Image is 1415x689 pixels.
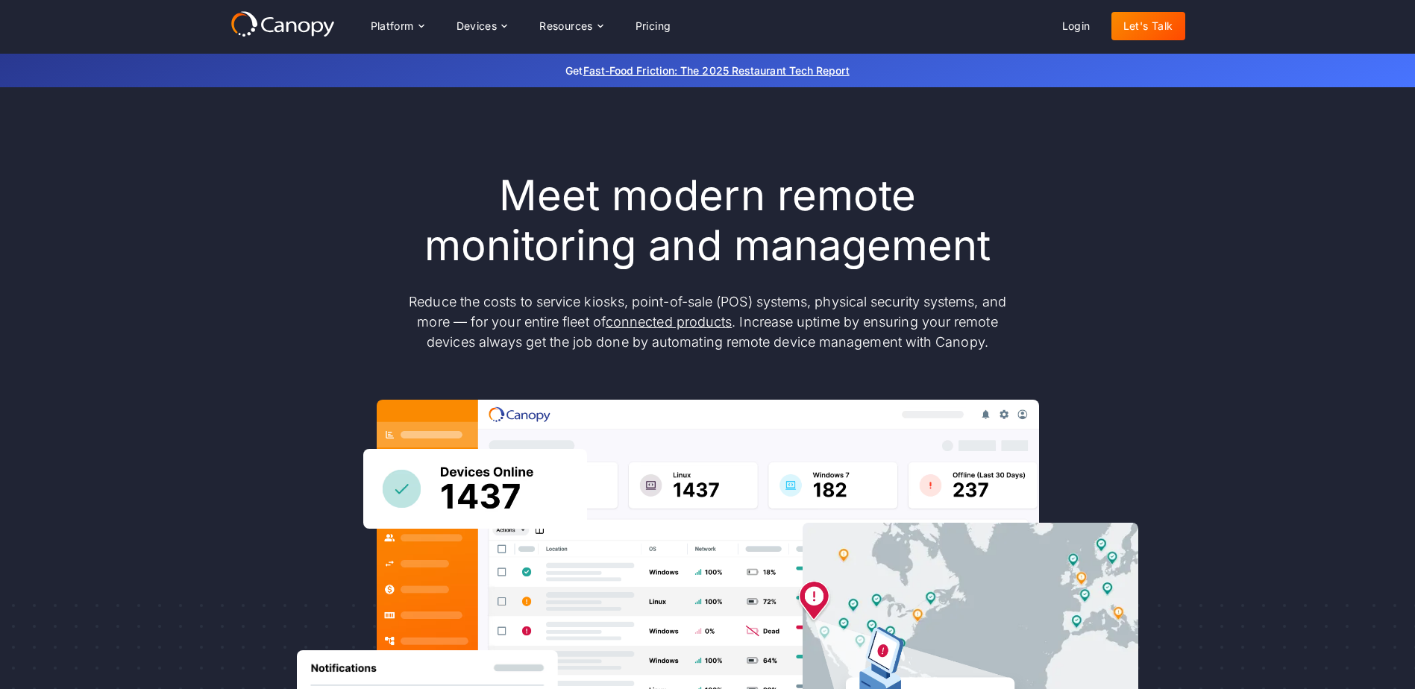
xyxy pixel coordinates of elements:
div: Platform [359,11,436,41]
p: Reduce the costs to service kiosks, point-of-sale (POS) systems, physical security systems, and m... [395,292,1021,352]
h1: Meet modern remote monitoring and management [395,171,1021,271]
a: Pricing [624,12,683,40]
div: Devices [445,11,519,41]
a: Login [1050,12,1102,40]
div: Devices [456,21,498,31]
div: Resources [539,21,593,31]
a: Fast-Food Friction: The 2025 Restaurant Tech Report [583,64,850,77]
div: Resources [527,11,614,41]
img: Canopy sees how many devices are online [363,449,587,529]
a: Let's Talk [1111,12,1185,40]
p: Get [342,63,1073,78]
div: Platform [371,21,414,31]
a: connected products [606,314,732,330]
